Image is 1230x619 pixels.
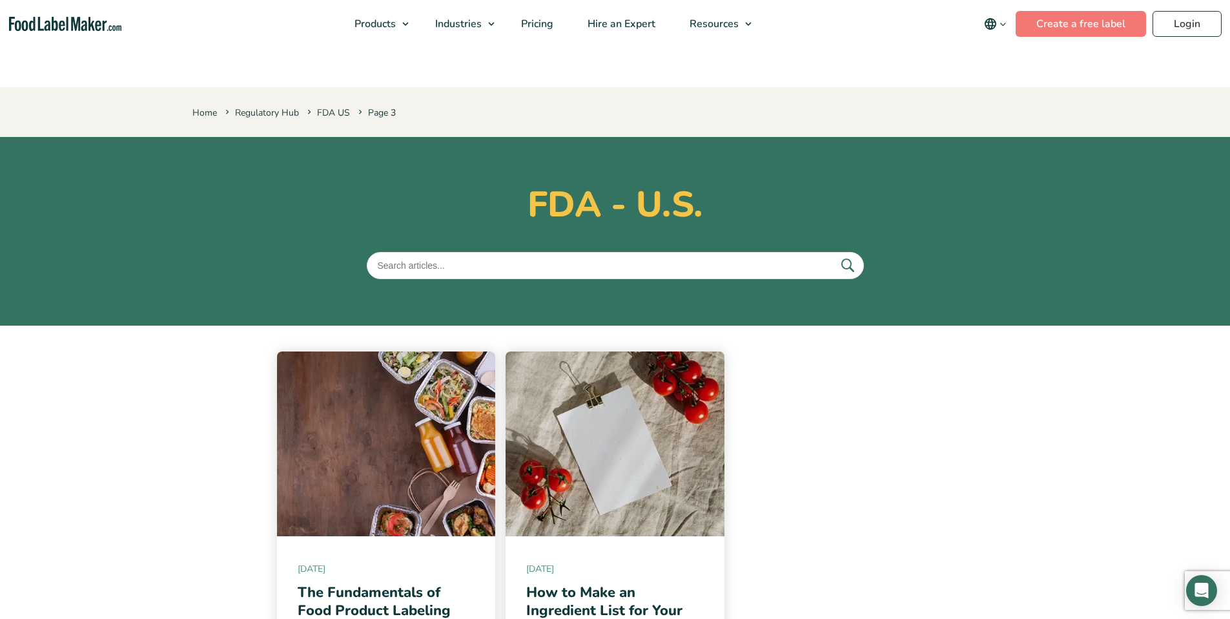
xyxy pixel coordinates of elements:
[686,17,740,31] span: Resources
[1186,575,1217,606] div: Open Intercom Messenger
[1016,11,1146,37] a: Create a free label
[1153,11,1222,37] a: Login
[192,184,1038,226] h1: FDA - U.S.
[298,562,475,576] span: [DATE]
[526,562,704,576] span: [DATE]
[367,252,864,279] input: Search articles...
[431,17,483,31] span: Industries
[351,17,397,31] span: Products
[584,17,657,31] span: Hire an Expert
[317,107,350,119] a: FDA US
[192,107,217,119] a: Home
[517,17,555,31] span: Pricing
[356,107,396,119] span: Page 3
[235,107,299,119] a: Regulatory Hub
